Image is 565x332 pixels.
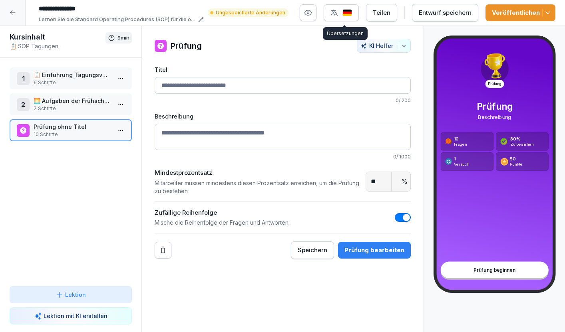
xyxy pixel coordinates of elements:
button: Veröffentlichen [485,4,555,21]
div: Prüfung ohne Titel10 Schritte [10,119,132,141]
img: trophy.png [480,51,509,81]
p: 🌅 Aufgaben der Frühschicht [34,97,111,105]
p: Mitarbeiter müssen mindestens diesen Prozentsatz erreichen, um die Prüfung zu bestehen [155,179,362,195]
button: Teilen [366,4,397,22]
div: 2 [17,98,30,111]
p: 📋 SOP Tagungen [10,42,105,50]
button: Speichern [291,241,334,259]
p: Zufällige Reihenfolge [155,208,288,217]
p: 9 min [117,34,129,42]
button: Prüfung bearbeiten [338,242,411,259]
div: 1📋 Einführung Tagungsvorbereitungen6 Schritte [10,67,132,89]
input: Passing Score [366,172,392,191]
button: Lektion mit KI erstellen [10,307,132,324]
p: Ungespeicherte Änderungen [216,9,285,16]
img: assessment_coin.svg [500,158,508,166]
h1: Prüfung [171,40,202,52]
p: 50 [510,156,523,162]
button: Lektion [10,286,132,303]
p: Prüfung [476,101,512,112]
img: assessment_question.svg [445,138,452,145]
p: Lektion mit KI erstellen [44,312,107,320]
p: 7 Schritte [34,105,111,112]
label: Beschreibung [155,112,193,121]
button: Entwurf speichern [412,4,478,22]
p: Fragen [454,142,467,147]
div: Speichern [298,246,327,255]
button: KI Helfer [357,39,411,53]
p: Versuch [454,162,469,167]
p: 6 Schritte [34,79,111,86]
button: Remove [155,242,171,259]
p: Prüfung [485,80,504,88]
p: Prüfung ohne Titel [34,123,111,131]
div: KI Helfer [360,42,407,49]
p: 0 / 200 [155,97,411,104]
h1: Kursinhalt [10,32,105,42]
p: Mische die Reihenfolge der Fragen und Antworten [155,219,288,227]
img: assessment_attempt.svg [445,158,452,165]
p: Punkte [510,162,523,167]
div: Entwurf speichern [419,8,471,17]
img: de.svg [342,9,352,17]
div: 1 [17,72,30,85]
p: Zu bestehen [510,142,533,147]
p: 10 [454,136,467,141]
p: Beschreibung [476,114,512,121]
p: 1 [454,156,469,162]
div: Übersetzungen [323,27,368,40]
p: 10 Schritte [34,131,111,138]
p: 0 / 1000 [155,153,411,160]
div: Veröffentlichen [492,8,549,17]
p: Lernen Sie die Standard Operating Procedures (SOP) für die optimale Vorbereitung von Tagungsräume... [39,16,196,24]
div: Teilen [373,8,390,17]
label: Titel [155,65,411,74]
p: Lektion [65,290,86,299]
div: Prüfung bearbeiten [344,246,404,255]
p: Mindestprozentsatz [155,168,362,178]
img: assessment_check.svg [500,138,507,145]
div: 2🌅 Aufgaben der Frühschicht7 Schritte [10,93,132,115]
p: 📋 Einführung Tagungsvorbereitungen [34,71,111,79]
div: % [392,172,417,191]
p: 80 % [510,136,533,141]
div: Prüfung beginnen [440,262,548,278]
